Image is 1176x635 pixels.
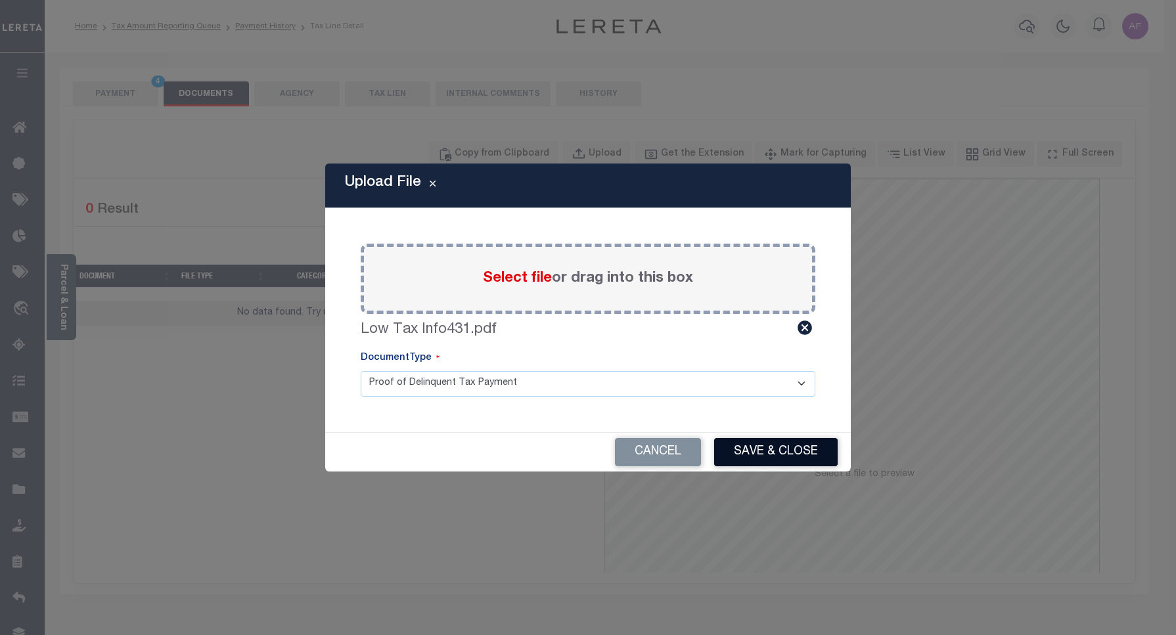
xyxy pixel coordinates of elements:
[361,319,497,341] label: Low Tax Info431.pdf
[345,174,421,191] h5: Upload File
[483,268,693,290] label: or drag into this box
[714,438,838,466] button: Save & Close
[483,271,552,286] span: Select file
[615,438,701,466] button: Cancel
[361,351,440,366] label: DocumentType
[421,178,444,194] button: Close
